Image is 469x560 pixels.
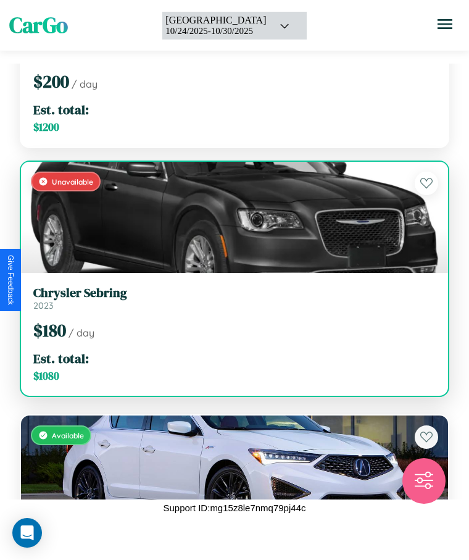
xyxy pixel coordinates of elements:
span: $ 200 [33,70,69,93]
a: Chrysler Sebring2023 [33,285,436,311]
span: Available [52,431,84,440]
span: CarGo [9,10,68,40]
div: [GEOGRAPHIC_DATA] [165,15,266,26]
span: / day [68,327,94,339]
span: Est. total: [33,349,89,367]
p: Support ID: mg15z8le7nmq79pj44c [164,499,306,516]
span: Unavailable [52,177,93,186]
div: Give Feedback [6,255,15,305]
span: $ 1200 [33,120,59,135]
h3: Chrysler Sebring [33,285,436,300]
span: Est. total: [33,101,89,119]
span: $ 180 [33,319,66,342]
div: Open Intercom Messenger [12,518,42,548]
span: 2023 [33,300,54,311]
span: / day [72,78,98,90]
div: 10 / 24 / 2025 - 10 / 30 / 2025 [165,26,266,36]
span: $ 1080 [33,369,59,383]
